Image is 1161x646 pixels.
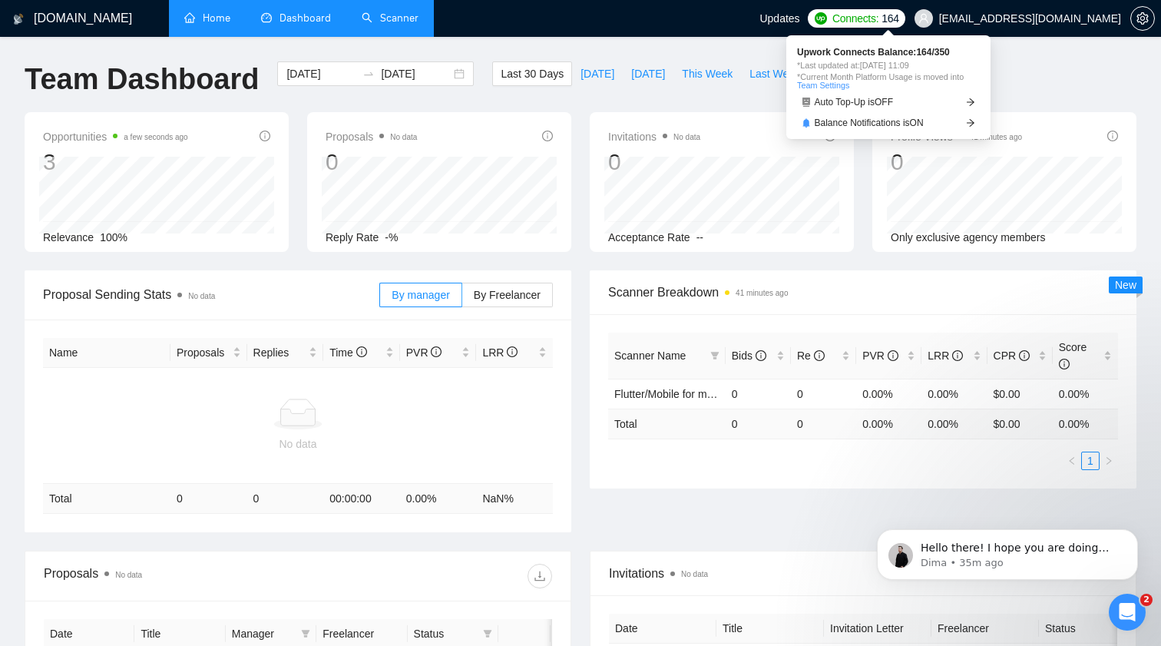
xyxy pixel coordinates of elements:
[608,231,690,243] span: Acceptance Rate
[528,564,552,588] button: download
[952,350,963,361] span: info-circle
[323,484,400,514] td: 00:00:00
[970,133,1022,141] time: 41 minutes ago
[13,7,24,31] img: logo
[25,61,259,98] h1: Team Dashboard
[124,133,187,141] time: a few seconds ago
[987,379,1053,409] td: $0.00
[247,338,324,368] th: Replies
[43,484,170,514] td: Total
[921,379,987,409] td: 0.00%
[476,484,553,514] td: NaN %
[279,12,331,25] span: Dashboard
[1063,452,1081,470] button: left
[483,629,492,638] span: filter
[43,231,94,243] span: Relevance
[966,118,975,128] span: arrow-right
[673,61,741,86] button: This Week
[580,65,614,82] span: [DATE]
[673,133,700,141] span: No data
[608,409,726,439] td: Total
[362,68,375,80] span: swap-right
[1140,594,1153,606] span: 2
[854,497,1161,605] iframe: Intercom notifications message
[756,350,766,361] span: info-circle
[814,350,825,361] span: info-circle
[856,409,921,439] td: 0.00 %
[966,98,975,107] span: arrow-right
[707,344,723,367] span: filter
[253,344,306,361] span: Replies
[501,65,564,82] span: Last 30 Days
[43,147,188,177] div: 3
[1019,350,1030,361] span: info-circle
[815,98,894,107] span: Auto Top-Up is OFF
[301,629,310,638] span: filter
[1100,452,1118,470] li: Next Page
[682,65,733,82] span: This Week
[759,12,799,25] span: Updates
[170,484,247,514] td: 0
[802,98,811,107] span: robot
[482,346,518,359] span: LRR
[188,292,215,300] span: No data
[931,614,1039,644] th: Freelancer
[1067,456,1077,465] span: left
[381,65,451,82] input: End date
[44,564,298,588] div: Proposals
[356,346,367,357] span: info-circle
[326,128,417,146] span: Proposals
[390,133,417,141] span: No data
[608,283,1118,302] span: Scanner Breakdown
[797,350,825,362] span: Re
[392,289,449,301] span: By manager
[741,61,809,86] button: Last Week
[1059,359,1070,369] span: info-circle
[631,65,665,82] span: [DATE]
[1130,12,1155,25] a: setting
[696,231,703,243] span: --
[797,81,849,90] a: Team Settings
[298,622,313,645] span: filter
[726,409,791,439] td: 0
[261,12,272,23] span: dashboard
[1053,409,1118,439] td: 0.00 %
[572,61,623,86] button: [DATE]
[431,346,442,357] span: info-circle
[856,379,921,409] td: 0.00%
[1059,341,1087,370] span: Score
[43,285,379,304] span: Proposal Sending Stats
[987,409,1053,439] td: $ 0.00
[1104,456,1113,465] span: right
[710,351,719,360] span: filter
[716,614,824,644] th: Title
[832,10,878,27] span: Connects:
[326,231,379,243] span: Reply Rate
[726,379,791,409] td: 0
[791,379,856,409] td: 0
[797,115,980,131] a: bellBalance Notifications isONarrow-right
[797,61,980,70] span: *Last updated at: [DATE] 11:09
[184,12,230,25] a: homeHome
[994,350,1030,362] span: CPR
[791,409,856,439] td: 0
[260,131,270,141] span: info-circle
[528,570,551,582] span: download
[232,625,295,642] span: Manager
[43,338,170,368] th: Name
[1115,279,1136,291] span: New
[928,350,963,362] span: LRR
[474,289,541,301] span: By Freelancer
[1039,614,1146,644] th: Status
[888,350,898,361] span: info-circle
[1131,12,1154,25] span: setting
[881,10,898,27] span: 164
[326,147,417,177] div: 0
[815,118,924,128] span: Balance Notifications is ON
[797,48,980,57] span: Upwork Connects Balance: 164 / 350
[492,61,572,86] button: Last 30 Days
[1130,6,1155,31] button: setting
[1082,452,1099,469] a: 1
[1081,452,1100,470] li: 1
